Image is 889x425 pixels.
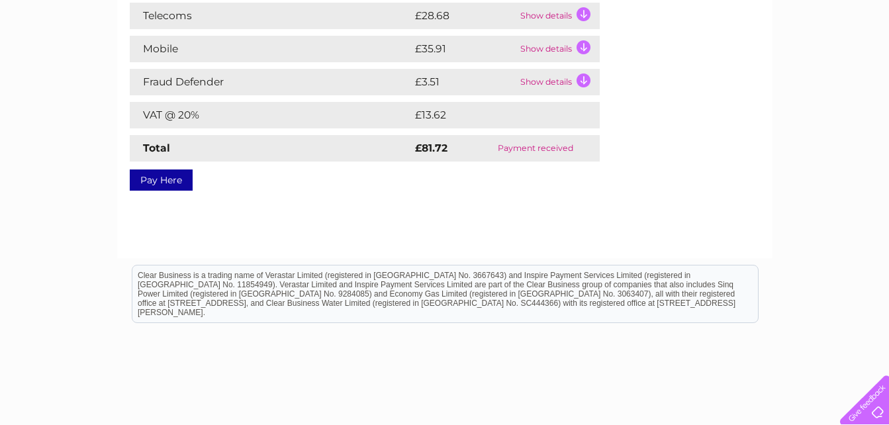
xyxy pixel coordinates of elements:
td: Payment received [472,135,599,162]
td: Show details [517,69,600,95]
a: Blog [774,56,793,66]
td: Show details [517,36,600,62]
td: £28.68 [412,3,517,29]
a: Energy [689,56,718,66]
img: logo.png [31,34,99,75]
td: Mobile [130,36,412,62]
div: Clear Business is a trading name of Verastar Limited (registered in [GEOGRAPHIC_DATA] No. 3667643... [132,7,758,64]
strong: £81.72 [415,142,447,154]
a: Pay Here [130,169,193,191]
td: Fraud Defender [130,69,412,95]
strong: Total [143,142,170,154]
a: Contact [801,56,833,66]
a: 0333 014 3131 [639,7,731,23]
td: £35.91 [412,36,517,62]
td: £13.62 [412,102,572,128]
a: Log out [845,56,876,66]
td: Show details [517,3,600,29]
td: VAT @ 20% [130,102,412,128]
td: £3.51 [412,69,517,95]
td: Telecoms [130,3,412,29]
a: Telecoms [726,56,766,66]
a: Water [656,56,681,66]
